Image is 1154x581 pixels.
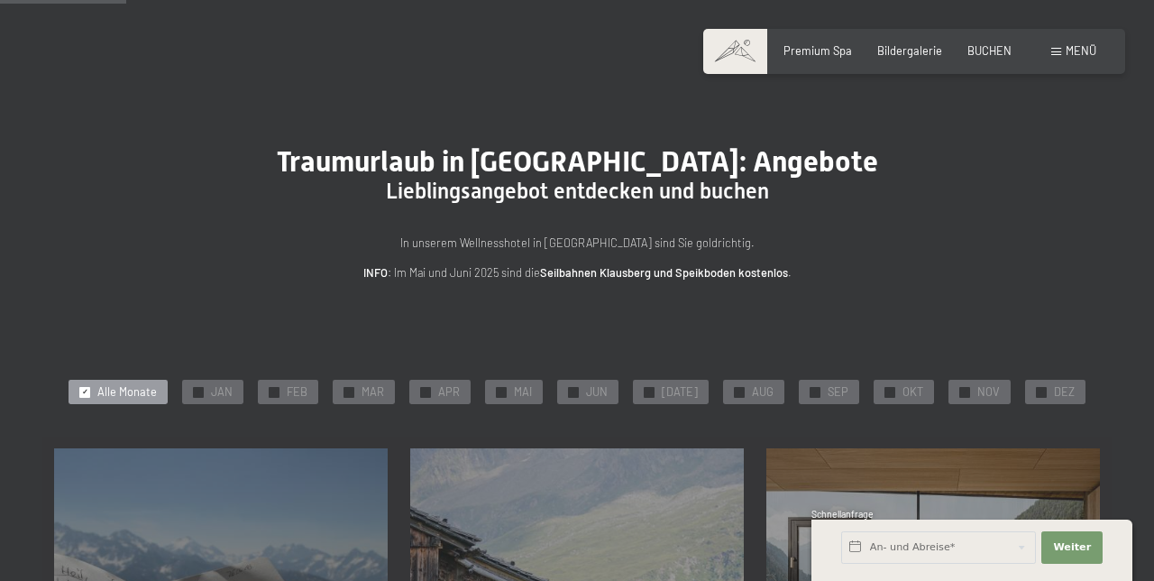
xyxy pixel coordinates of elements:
[346,387,353,397] span: ✓
[887,387,893,397] span: ✓
[271,387,278,397] span: ✓
[1053,540,1091,555] span: Weiter
[828,384,848,401] span: SEP
[646,387,653,397] span: ✓
[783,43,852,58] a: Premium Spa
[586,384,608,401] span: JUN
[514,384,532,401] span: MAI
[287,384,307,401] span: FEB
[1041,531,1103,564] button: Weiter
[540,265,788,280] strong: Seilbahnen Klausberg und Speikboden kostenlos
[737,387,743,397] span: ✓
[1066,43,1096,58] span: Menü
[277,144,878,179] span: Traumurlaub in [GEOGRAPHIC_DATA]: Angebote
[1054,384,1075,401] span: DEZ
[811,509,874,520] span: Schnellanfrage
[216,263,938,281] p: : Im Mai und Juni 2025 sind die .
[752,384,774,401] span: AUG
[571,387,577,397] span: ✓
[902,384,923,401] span: OKT
[977,384,1000,401] span: NOV
[363,265,388,280] strong: INFO
[438,384,460,401] span: APR
[662,384,698,401] span: [DATE]
[967,43,1012,58] a: BUCHEN
[386,179,769,204] span: Lieblingsangebot entdecken und buchen
[216,234,938,252] p: In unserem Wellnesshotel in [GEOGRAPHIC_DATA] sind Sie goldrichtig.
[1039,387,1045,397] span: ✓
[82,387,88,397] span: ✓
[211,384,233,401] span: JAN
[97,384,157,401] span: Alle Monate
[877,43,942,58] a: Bildergalerie
[812,387,819,397] span: ✓
[196,387,202,397] span: ✓
[499,387,505,397] span: ✓
[362,384,384,401] span: MAR
[423,387,429,397] span: ✓
[962,387,968,397] span: ✓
